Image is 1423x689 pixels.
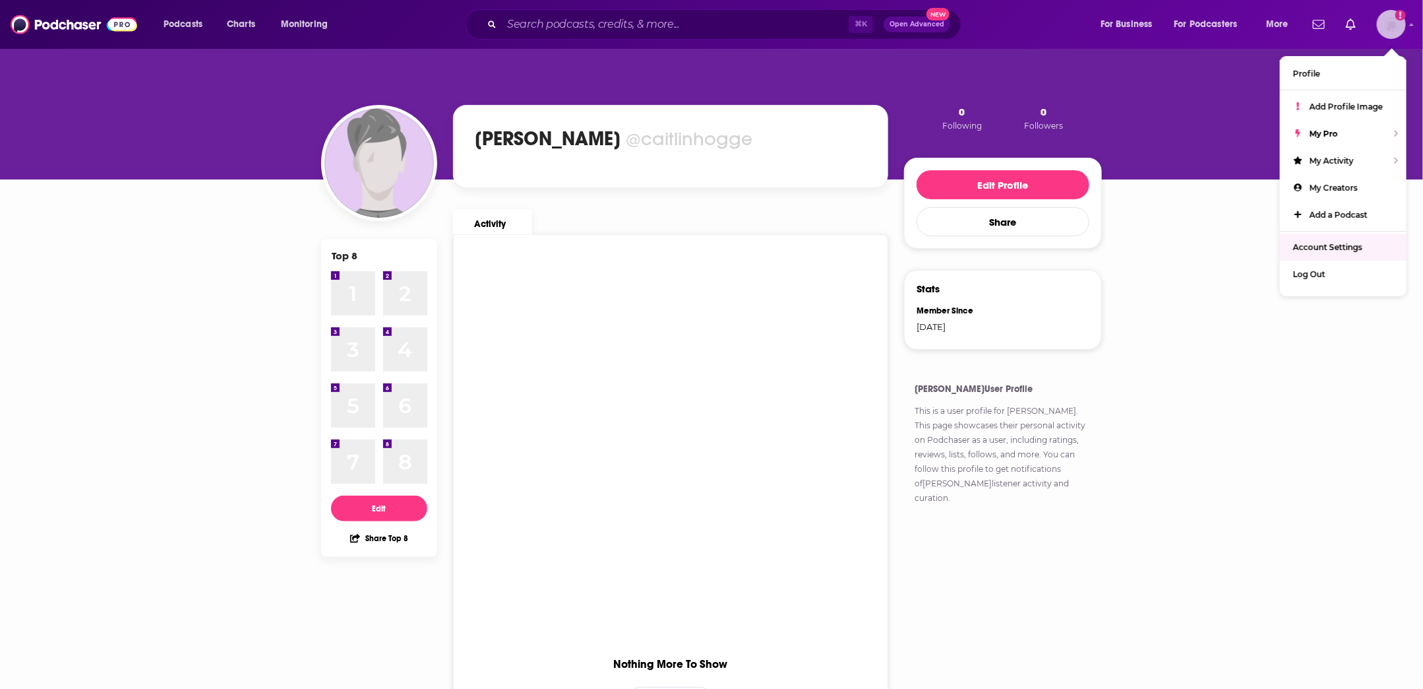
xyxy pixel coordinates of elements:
a: Show notifications dropdown [1341,13,1361,36]
svg: Add a profile image [1395,10,1406,20]
div: [DATE] [917,321,994,332]
span: New [926,8,950,20]
a: Charts [218,14,263,35]
button: 0Followers [1021,105,1068,131]
a: Activity [453,209,532,234]
div: Nothing More To Show [614,657,728,671]
a: Account Settings [1280,234,1407,261]
h1: [PERSON_NAME] [475,127,621,150]
span: Followers [1025,121,1064,131]
span: Add a Podcast [1310,210,1368,220]
a: Show notifications dropdown [1308,13,1330,36]
span: Account Settings [1293,242,1362,252]
span: 0 [1041,106,1047,118]
span: Logged in as caitlinhogge [1377,10,1406,39]
div: Search podcasts, credits, & more... [478,9,974,40]
a: Add Profile Image [1280,93,1407,120]
a: Add a Podcast [1280,201,1407,228]
button: Edit Profile [917,170,1089,199]
span: Log Out [1293,269,1325,279]
span: My Activity [1310,156,1354,166]
input: Search podcasts, credits, & more... [502,14,849,35]
button: open menu [1257,14,1305,35]
button: open menu [272,14,345,35]
div: @caitlinhogge [626,127,752,150]
div: Member Since [917,306,994,316]
button: open menu [1091,14,1169,35]
img: Podchaser - Follow, Share and Rate Podcasts [11,12,137,37]
span: ⌘ K [849,16,873,33]
span: Profile [1293,69,1320,79]
button: open menu [154,14,220,35]
span: Open Advanced [890,21,944,28]
button: 0Following [938,105,986,131]
h4: [PERSON_NAME] User Profile [915,383,1091,395]
span: For Podcasters [1174,15,1238,34]
a: My Creators [1280,174,1407,201]
span: For Business [1101,15,1153,34]
button: Show profile menu [1377,10,1406,39]
img: User Profile [1377,10,1406,39]
button: Share [917,207,1089,236]
a: Profile [1280,60,1407,87]
span: More [1266,15,1288,34]
span: Following [942,121,982,131]
span: 0 [959,106,965,118]
p: This is a user profile for . This page showcases their personal activity on Podchaser as a user, ... [915,404,1091,506]
img: Caitlin Hogge [324,108,434,218]
button: open menu [1166,14,1257,35]
ul: Show profile menu [1280,56,1407,296]
a: [PERSON_NAME] [1007,406,1076,416]
span: Podcasts [164,15,202,34]
span: My Creators [1310,183,1358,193]
button: Edit [331,496,427,521]
div: Top 8 [332,249,357,262]
span: Charts [227,15,255,34]
button: Share Top 8 [349,525,409,551]
span: Add Profile Image [1310,102,1383,112]
h3: Stats [917,282,940,295]
button: Open AdvancedNew [884,16,950,32]
span: Monitoring [281,15,328,34]
span: My Pro [1310,129,1338,139]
